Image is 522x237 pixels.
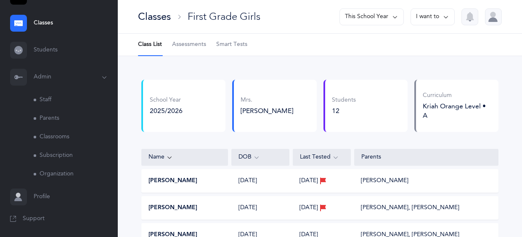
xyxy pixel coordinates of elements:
a: Parents [34,109,118,128]
div: Students [332,96,356,105]
div: Parents [361,153,491,162]
span: Support [23,215,45,223]
div: Classes [138,10,171,24]
div: First Grade Girls [188,10,260,24]
span: Assessments [172,40,206,49]
div: [DATE] [232,204,290,212]
span: [DATE] [299,177,318,185]
div: 2025/2026 [150,106,183,116]
div: Last Tested [300,153,344,162]
div: School Year [150,96,183,105]
div: [PERSON_NAME] [361,177,408,185]
span: Smart Tests [216,40,247,49]
div: [PERSON_NAME], [PERSON_NAME] [361,204,459,212]
div: Curriculum [423,92,492,100]
button: [PERSON_NAME] [148,204,197,212]
a: Classrooms [34,128,118,146]
div: DOB [238,153,282,162]
div: Mrs. [241,96,310,105]
div: [PERSON_NAME] [241,106,310,116]
div: Kriah Orange Level • A [423,102,492,120]
div: [DATE] [232,177,290,185]
button: This School Year [339,8,404,25]
div: Name [148,153,221,162]
span: [DATE] [299,204,318,212]
button: [PERSON_NAME] [148,177,197,185]
a: Staff [34,91,118,109]
a: Subscription [34,146,118,165]
div: 12 [332,106,356,116]
a: Organization [34,165,118,183]
button: I want to [411,8,455,25]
